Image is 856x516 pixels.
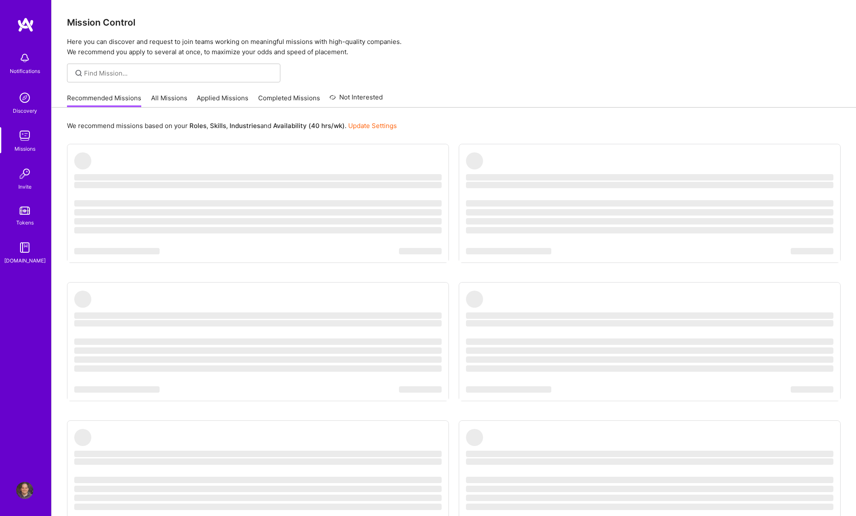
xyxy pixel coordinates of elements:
img: discovery [16,89,33,106]
b: Availability (40 hrs/wk) [273,122,345,130]
div: Tokens [16,218,34,227]
a: Completed Missions [258,93,320,108]
input: Find Mission... [84,69,274,78]
img: Invite [16,165,33,182]
a: Recommended Missions [67,93,141,108]
div: Missions [15,144,35,153]
img: teamwork [16,127,33,144]
a: User Avatar [14,482,35,499]
img: guide book [16,239,33,256]
div: Discovery [13,106,37,115]
div: Invite [18,182,32,191]
p: We recommend missions based on your , , and . [67,121,397,130]
a: Not Interested [329,92,383,108]
a: All Missions [151,93,187,108]
div: Notifications [10,67,40,76]
a: Applied Missions [197,93,248,108]
img: logo [17,17,34,32]
p: Here you can discover and request to join teams working on meaningful missions with high-quality ... [67,37,841,57]
img: tokens [20,207,30,215]
img: bell [16,50,33,67]
b: Roles [189,122,207,130]
h3: Mission Control [67,17,841,28]
b: Industries [230,122,260,130]
img: User Avatar [16,482,33,499]
div: [DOMAIN_NAME] [4,256,46,265]
i: icon SearchGrey [74,68,84,78]
b: Skills [210,122,226,130]
a: Update Settings [348,122,397,130]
